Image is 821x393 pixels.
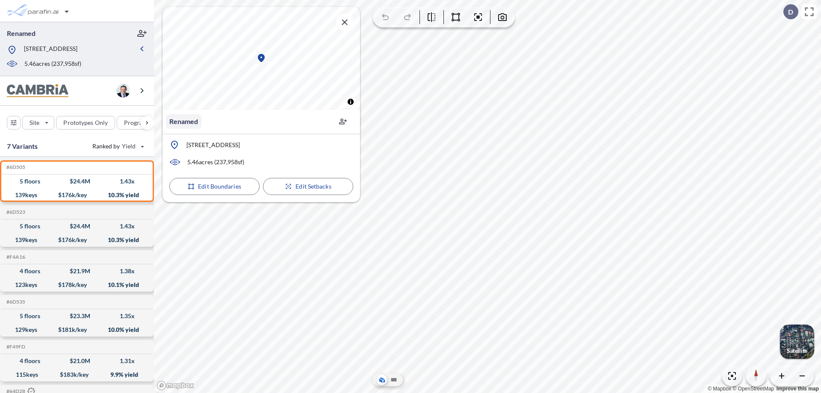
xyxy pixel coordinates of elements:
[377,375,387,385] button: Aerial View
[7,141,38,151] p: 7 Variants
[169,178,260,195] button: Edit Boundaries
[780,325,814,359] button: Switcher ImageSatellite
[157,381,194,390] a: Mapbox homepage
[732,386,774,392] a: OpenStreetMap
[5,299,25,305] h5: Click to copy the code
[295,182,331,191] p: Edit Setbacks
[708,386,731,392] a: Mapbox
[788,8,793,16] p: D
[169,116,198,127] p: Renamed
[24,44,77,55] p: [STREET_ADDRESS]
[86,139,150,153] button: Ranked by Yield
[346,97,356,107] button: Toggle attribution
[187,158,244,166] p: 5.46 acres ( 237,958 sf)
[122,142,136,151] span: Yield
[63,118,108,127] p: Prototypes Only
[186,141,240,149] p: [STREET_ADDRESS]
[389,375,399,385] button: Site Plan
[198,182,241,191] p: Edit Boundaries
[22,116,54,130] button: Site
[116,84,130,98] img: user logo
[780,325,814,359] img: Switcher Image
[5,254,25,260] h5: Click to copy the code
[124,118,148,127] p: Program
[7,29,35,38] p: Renamed
[348,97,353,106] span: Toggle attribution
[256,53,266,63] div: Map marker
[117,116,163,130] button: Program
[56,116,115,130] button: Prototypes Only
[777,386,819,392] a: Improve this map
[263,178,353,195] button: Edit Setbacks
[5,209,25,215] h5: Click to copy the code
[24,59,81,69] p: 5.46 acres ( 237,958 sf)
[787,347,807,354] p: Satellite
[30,118,39,127] p: Site
[162,7,360,109] canvas: Map
[7,84,68,98] img: BrandImage
[5,164,25,170] h5: Click to copy the code
[5,344,25,350] h5: Click to copy the code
